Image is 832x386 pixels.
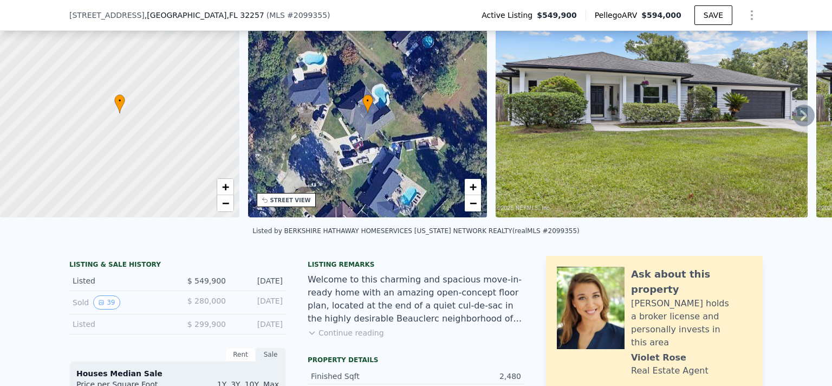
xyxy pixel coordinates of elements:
[73,295,169,310] div: Sold
[416,371,521,382] div: 2,480
[266,10,330,21] div: ( )
[482,10,537,21] span: Active Listing
[465,179,481,195] a: Zoom in
[114,94,125,113] div: •
[470,180,477,194] span: +
[270,196,311,204] div: STREET VIEW
[308,273,524,325] div: Welcome to this charming and spacious move-in-ready home with an amazing open-concept floor plan,...
[222,196,229,210] span: −
[496,9,808,217] img: Sale: 167176223 Parcel: 33187189
[225,348,256,362] div: Rent
[145,10,264,21] span: , [GEOGRAPHIC_DATA]
[93,295,120,310] button: View historical data
[217,179,233,195] a: Zoom in
[252,227,579,235] div: Listed by BERKSHIRE HATHAWAY HOMESERVICES [US_STATE] NETWORK REALTY (realMLS #2099355)
[537,10,577,21] span: $549,900
[470,196,477,210] span: −
[187,297,226,305] span: $ 280,000
[73,275,169,286] div: Listed
[69,10,145,21] span: [STREET_ADDRESS]
[69,260,286,271] div: LISTING & SALE HISTORY
[308,356,524,364] div: Property details
[235,275,283,286] div: [DATE]
[631,267,752,297] div: Ask about this property
[187,276,226,285] span: $ 549,900
[226,11,264,20] span: , FL 32257
[308,260,524,269] div: Listing remarks
[631,351,686,364] div: Violet Rose
[114,96,125,106] span: •
[235,295,283,310] div: [DATE]
[308,327,384,338] button: Continue reading
[465,195,481,211] a: Zoom out
[287,11,327,20] span: # 2099355
[187,320,226,329] span: $ 299,900
[741,4,763,26] button: Show Options
[73,319,169,330] div: Listed
[311,371,416,382] div: Finished Sqft
[595,10,642,21] span: Pellego ARV
[269,11,285,20] span: MLS
[235,319,283,330] div: [DATE]
[694,5,732,25] button: SAVE
[217,195,233,211] a: Zoom out
[256,348,286,362] div: Sale
[76,368,279,379] div: Houses Median Sale
[362,96,373,106] span: •
[641,11,681,20] span: $594,000
[222,180,229,194] span: +
[362,94,373,113] div: •
[631,364,708,377] div: Real Estate Agent
[631,297,752,349] div: [PERSON_NAME] holds a broker license and personally invests in this area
